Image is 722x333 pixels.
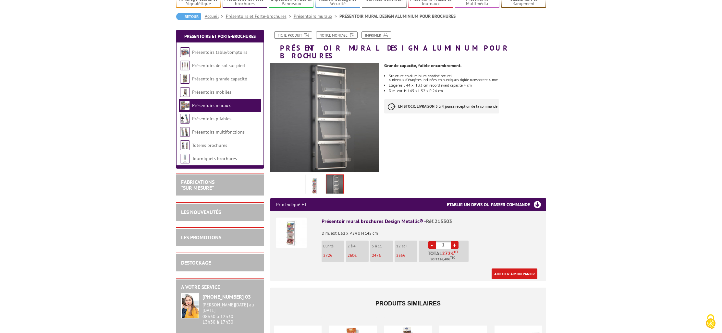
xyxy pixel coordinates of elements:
li: PRÉSENTOIR MURAL DESIGN ALUMINIUM POUR BROCHURES [339,13,456,19]
p: Dim. ext. L 52 x P 24 x H 145 cm [322,227,540,236]
span: 326,40 [437,257,448,262]
sup: HT [454,250,458,254]
h2: A votre service [181,284,259,290]
a: Présentoirs pliables [192,116,231,122]
a: Tourniquets brochures [192,156,237,161]
button: Cookies (fenêtre modale) [699,311,722,333]
img: Présentoirs table/comptoirs [180,47,190,57]
p: Prix indiqué HT [276,198,307,211]
a: Présentoirs mobiles [192,89,231,95]
p: Total [421,251,469,262]
a: Notice Montage [316,31,358,39]
li: Etagères L 44 x H 33 cm rebord avant capacité 4 cm [389,83,546,87]
span: 247 [372,253,379,258]
span: 272 [442,251,451,256]
a: Présentoirs et Porte-brochures [226,13,294,19]
div: Présentoir mural brochures Design Metallic® - [322,218,540,225]
a: Présentoirs et Porte-brochures [184,33,256,39]
a: Présentoirs muraux [192,102,231,108]
span: 235 [396,253,403,258]
a: Présentoirs multifonctions [192,129,245,135]
sup: TTC [450,256,455,259]
p: 12 et + [396,244,417,248]
p: 2 à 4 [348,244,369,248]
a: Retour [176,13,201,20]
a: Imprimer [361,31,391,39]
span: 260 [348,253,354,258]
img: Totems brochures [180,140,190,150]
a: Présentoirs muraux [294,13,339,19]
li: Dim. ext. H 145 x L 52 x P 24 cm [389,89,546,93]
img: Présentoir mural brochures Design Metallic® [276,218,307,248]
span: 272 [323,253,330,258]
a: Totems brochures [192,142,227,148]
a: Présentoirs de sol sur pied [192,63,245,68]
img: widget-service.jpg [181,293,199,318]
img: presentoirs_muraux_215303_1.jpg [307,176,323,196]
p: L'unité [323,244,344,248]
img: presentoir_mural_brochures_design_metallic_215303_vide.jpg [326,175,343,195]
div: 08h30 à 12h30 13h30 à 17h30 [202,302,259,325]
strong: EN STOCK, LIVRAISON 3 à 4 jours [398,104,453,109]
a: Présentoirs grande capacité [192,76,247,82]
h1: PRÉSENTOIR MURAL DESIGN ALUMINIUM POUR BROCHURES [265,31,551,60]
span: € [451,251,454,256]
h3: Etablir un devis ou passer commande [447,198,546,211]
img: Cookies (fenêtre modale) [703,314,719,330]
a: FABRICATIONS"Sur Mesure" [181,179,214,191]
img: Présentoirs grande capacité [180,74,190,84]
a: + [451,241,459,249]
p: € [372,253,393,258]
img: Présentoirs pliables [180,114,190,124]
p: € [348,253,369,258]
a: LES PROMOTIONS [181,234,221,241]
strong: Grande capacité, faible encombrement. [384,63,461,68]
img: Présentoirs mobiles [180,87,190,97]
img: Tourniquets brochures [180,154,190,163]
img: Présentoirs multifonctions [180,127,190,137]
a: Accueil [205,13,226,19]
span: Produits similaires [375,300,441,307]
span: Réf.215303 [426,218,452,224]
a: Ajouter à mon panier [492,268,537,279]
img: Présentoirs muraux [180,101,190,110]
a: Fiche produit [274,31,312,39]
a: DESTOCKAGE [181,259,211,266]
img: presentoir_mural_brochures_design_metallic_215303_vide.jpg [270,63,380,172]
div: [PERSON_NAME][DATE] au [DATE] [202,302,259,313]
p: € [323,253,344,258]
strong: [PHONE_NUMBER] 03 [202,293,251,300]
img: Présentoirs de sol sur pied [180,61,190,70]
a: LES NOUVEAUTÉS [181,209,221,215]
li: Structure en aluminium anodisé naturel 4 niveaux d'étagères inclinées en plexiglass rigide transp... [389,74,546,82]
span: Soit € [431,257,455,262]
p: 5 à 11 [372,244,393,248]
a: Présentoirs table/comptoirs [192,49,247,55]
a: - [428,241,436,249]
p: € [396,253,417,258]
p: à réception de la commande [384,99,499,113]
